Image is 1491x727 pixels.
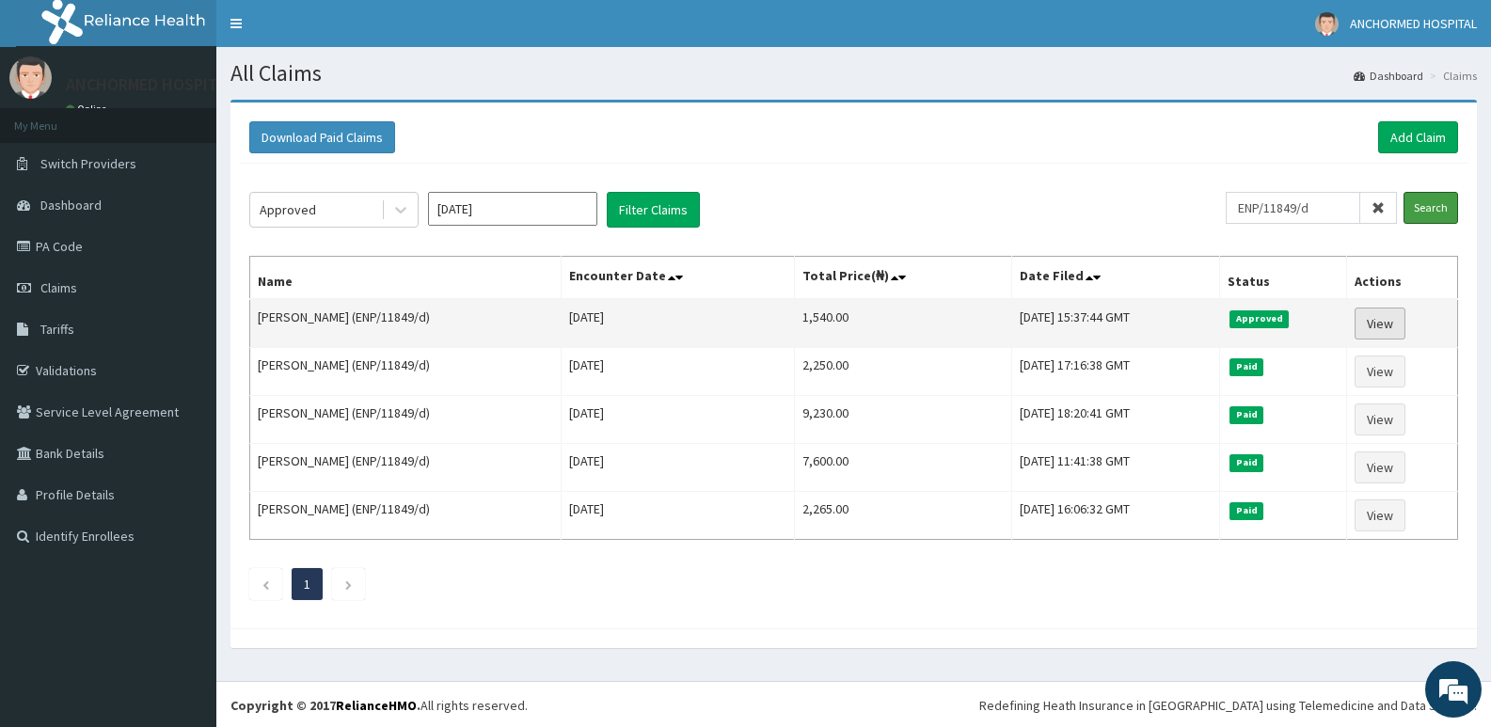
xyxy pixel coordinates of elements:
[795,257,1011,300] th: Total Price(₦)
[979,696,1477,715] div: Redefining Heath Insurance in [GEOGRAPHIC_DATA] using Telemedicine and Data Science!
[9,514,358,579] textarea: Type your message and hit 'Enter'
[1011,348,1220,396] td: [DATE] 17:16:38 GMT
[249,121,395,153] button: Download Paid Claims
[98,105,316,130] div: Chat with us now
[562,257,795,300] th: Encounter Date
[9,56,52,99] img: User Image
[1355,356,1405,387] a: View
[1350,15,1477,32] span: ANCHORMED HOSPITAL
[1404,192,1458,224] input: Search
[562,444,795,492] td: [DATE]
[250,348,562,396] td: [PERSON_NAME] (ENP/11849/d)
[1011,299,1220,348] td: [DATE] 15:37:44 GMT
[1229,502,1263,519] span: Paid
[1378,121,1458,153] a: Add Claim
[309,9,354,55] div: Minimize live chat window
[1354,68,1423,84] a: Dashboard
[428,192,597,226] input: Select Month and Year
[562,396,795,444] td: [DATE]
[250,444,562,492] td: [PERSON_NAME] (ENP/11849/d)
[1229,406,1263,423] span: Paid
[40,155,136,172] span: Switch Providers
[250,299,562,348] td: [PERSON_NAME] (ENP/11849/d)
[1011,257,1220,300] th: Date Filed
[40,321,74,338] span: Tariffs
[250,396,562,444] td: [PERSON_NAME] (ENP/11849/d)
[1011,396,1220,444] td: [DATE] 18:20:41 GMT
[344,576,353,593] a: Next page
[1355,308,1405,340] a: View
[1011,492,1220,540] td: [DATE] 16:06:32 GMT
[607,192,700,228] button: Filter Claims
[230,61,1477,86] h1: All Claims
[262,576,270,593] a: Previous page
[250,492,562,540] td: [PERSON_NAME] (ENP/11849/d)
[1355,499,1405,531] a: View
[795,396,1011,444] td: 9,230.00
[336,697,417,714] a: RelianceHMO
[1011,444,1220,492] td: [DATE] 11:41:38 GMT
[40,197,102,213] span: Dashboard
[562,348,795,396] td: [DATE]
[795,492,1011,540] td: 2,265.00
[66,76,235,93] p: ANCHORMED HOSPITAL
[109,237,260,427] span: We're online!
[1229,310,1289,327] span: Approved
[1347,257,1458,300] th: Actions
[1355,403,1405,435] a: View
[35,94,76,141] img: d_794563401_company_1708531726252_794563401
[250,257,562,300] th: Name
[1220,257,1347,300] th: Status
[562,299,795,348] td: [DATE]
[795,348,1011,396] td: 2,250.00
[1315,12,1339,36] img: User Image
[230,697,420,714] strong: Copyright © 2017 .
[66,103,111,116] a: Online
[795,444,1011,492] td: 7,600.00
[562,492,795,540] td: [DATE]
[795,299,1011,348] td: 1,540.00
[1226,192,1360,224] input: Search by HMO ID
[40,279,77,296] span: Claims
[1355,451,1405,483] a: View
[1425,68,1477,84] li: Claims
[304,576,310,593] a: Page 1 is your current page
[1229,358,1263,375] span: Paid
[1229,454,1263,471] span: Paid
[260,200,316,219] div: Approved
